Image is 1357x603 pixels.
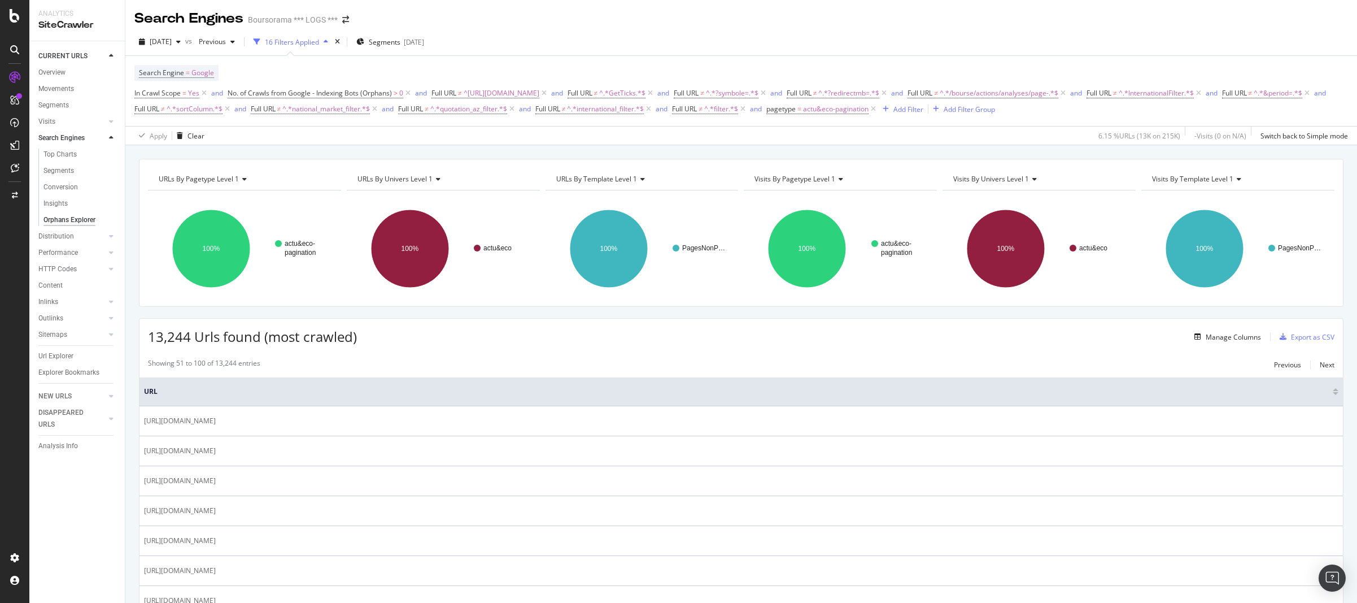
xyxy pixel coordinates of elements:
[464,85,539,101] span: ^[URL][DOMAIN_NAME]
[251,104,276,114] span: Full URL
[599,85,645,101] span: ^.*GetTicks.*$
[803,101,869,117] span: actu&eco-pagination
[144,415,216,427] span: [URL][DOMAIN_NAME]
[951,170,1125,188] h4: Visits by univers Level 1
[134,88,181,98] span: In Crawl Scope
[38,263,106,275] a: HTTP Codes
[187,131,204,141] div: Clear
[430,101,507,117] span: ^.*quotation_az_filter.*$
[43,214,117,226] a: Orphans Explorer
[38,99,69,111] div: Segments
[943,199,1134,298] div: A chart.
[38,313,63,324] div: Outlinks
[43,165,117,177] a: Segments
[401,245,418,253] text: 100%
[38,50,88,62] div: CURRENT URLS
[38,247,106,259] a: Performance
[1291,332,1334,342] div: Export as CSV
[744,199,937,298] div: A chart.
[38,132,106,144] a: Search Engines
[928,102,995,116] button: Add Filter Group
[38,329,106,341] a: Sitemaps
[38,19,116,32] div: SiteCrawler
[38,350,117,362] a: Url Explorer
[893,105,923,114] div: Add Filter
[787,88,811,98] span: Full URL
[1119,85,1194,101] span: ^.*InternationalFilter.*$
[188,85,199,101] span: Yes
[38,440,117,452] a: Analysis Info
[43,198,117,210] a: Insights
[38,231,74,242] div: Distribution
[249,33,333,51] button: 16 Filters Applied
[1070,88,1082,98] div: and
[347,199,538,298] svg: A chart.
[953,174,1029,184] span: Visits by univers Level 1
[567,101,644,117] span: ^.*international_filter.*$
[38,407,95,431] div: DISAPPEARED URLS
[483,244,512,252] text: actu&eco
[228,88,392,98] span: No. of Crawls from Google - Indexing Bots (Orphans)
[38,263,77,275] div: HTTP Codes
[161,104,165,114] span: ≠
[38,231,106,242] a: Distribution
[546,199,737,298] svg: A chart.
[750,104,762,114] div: and
[144,565,216,576] span: [URL][DOMAIN_NAME]
[43,214,95,226] div: Orphans Explorer
[556,174,637,184] span: URLs By template Level 1
[657,88,669,98] button: and
[1254,85,1302,101] span: ^.*&period=.*$
[38,296,58,308] div: Inlinks
[134,104,159,114] span: Full URL
[1087,88,1111,98] span: Full URL
[285,240,315,248] text: actu&eco-
[38,50,106,62] a: CURRENT URLS
[194,37,226,46] span: Previous
[38,116,106,128] a: Visits
[1079,244,1107,252] text: actu&eco
[38,296,106,308] a: Inlinks
[38,391,72,402] div: NEW URLS
[38,83,74,95] div: Movements
[342,16,349,24] div: arrow-right-arrow-left
[818,85,879,101] span: ^.*?redirectmb=.*$
[43,149,77,160] div: Top Charts
[194,33,239,51] button: Previous
[1256,127,1348,145] button: Switch back to Simple mode
[752,170,927,188] h4: Visits by pagetype Level 1
[182,88,186,98] span: =
[1206,88,1218,98] button: and
[159,174,239,184] span: URLs By pagetype Level 1
[944,105,995,114] div: Add Filter Group
[1260,131,1348,141] div: Switch back to Simple mode
[554,170,728,188] h4: URLs By template Level 1
[1278,244,1321,252] text: PagesNonP…
[43,149,117,160] a: Top Charts
[1196,245,1214,253] text: 100%
[38,247,78,259] div: Performance
[148,358,260,372] div: Showing 51 to 100 of 13,244 entries
[770,88,782,98] button: and
[519,103,531,114] button: and
[704,101,738,117] span: ^.*filter.*$
[1113,88,1117,98] span: ≠
[813,88,817,98] span: ≠
[38,280,63,292] div: Content
[1150,170,1324,188] h4: Visits by template Level 1
[148,199,339,298] svg: A chart.
[144,535,216,546] span: [URL][DOMAIN_NAME]
[38,329,67,341] div: Sitemaps
[656,103,667,114] button: and
[357,174,433,184] span: URLs By univers Level 1
[1194,131,1246,141] div: - Visits ( 0 on N/A )
[706,85,758,101] span: ^.*?symbole=.*$
[674,88,699,98] span: Full URL
[682,244,725,252] text: PagesNonP…
[38,407,106,431] a: DISAPPEARED URLS
[211,88,223,98] div: and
